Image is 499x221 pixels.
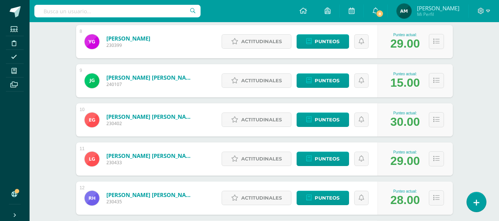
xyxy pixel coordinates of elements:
a: Actitudinales [222,152,291,166]
div: 29.00 [390,37,420,51]
span: Punteos [315,35,339,48]
img: 09ff674d68efe52c25f03c97fc906881.png [397,4,411,18]
span: Punteos [315,74,339,87]
span: 230402 [106,120,195,127]
div: 15.00 [390,76,420,90]
input: Busca un usuario... [34,5,201,17]
div: 9 [80,68,82,73]
a: Punteos [297,152,349,166]
a: [PERSON_NAME] [PERSON_NAME] [106,152,195,159]
a: [PERSON_NAME] [PERSON_NAME] [106,191,195,198]
span: 230435 [106,198,195,205]
img: 85bd3211f9327c3bbe1af7b4beb29dd0.png [85,34,99,49]
a: Actitudinales [222,73,291,88]
a: Actitudinales [222,191,291,205]
span: Punteos [315,191,339,205]
span: 230433 [106,159,195,166]
img: 7ca606349181e8cdff00a334ad547eac.png [85,191,99,206]
img: 0b7a7af0d2550df088b788330034a2ea.png [85,113,99,127]
span: Actitudinales [241,191,282,205]
img: 1e9bf12a1b70ab57d2202a5e50da5082.png [85,152,99,166]
div: 11 [80,146,85,151]
span: 240107 [106,81,195,87]
div: Punteo actual: [390,111,420,115]
span: Actitudinales [241,113,282,127]
div: 29.00 [390,154,420,168]
a: Punteos [297,73,349,88]
div: Punteo actual: [390,72,420,76]
span: Actitudinales [241,74,282,87]
a: [PERSON_NAME] [PERSON_NAME] [106,113,195,120]
span: 230399 [106,42,150,48]
div: 8 [80,29,82,34]
a: Punteos [297,113,349,127]
a: Actitudinales [222,34,291,49]
span: Mi Perfil [417,11,459,17]
a: [PERSON_NAME] [106,35,150,42]
a: [PERSON_NAME] [PERSON_NAME] [106,74,195,81]
span: [PERSON_NAME] [417,4,459,12]
a: Punteos [297,34,349,49]
div: Punteo actual: [390,189,420,193]
div: 28.00 [390,193,420,207]
span: Actitudinales [241,152,282,166]
div: 10 [80,107,85,112]
div: 30.00 [390,115,420,129]
span: Punteos [315,152,339,166]
a: Punteos [297,191,349,205]
span: Punteos [315,113,339,127]
div: Punteo actual: [390,150,420,154]
a: Actitudinales [222,113,291,127]
span: 8 [376,10,384,18]
div: 12 [80,185,85,190]
span: Actitudinales [241,35,282,48]
img: 8c911d482e19c332039c90f34f8d6e81.png [85,73,99,88]
div: Punteo actual: [390,33,420,37]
